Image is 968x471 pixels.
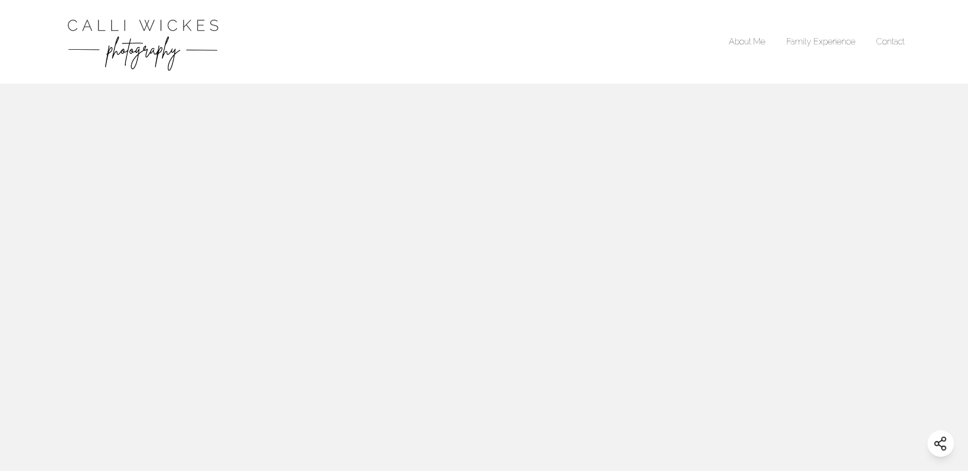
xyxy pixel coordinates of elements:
[786,37,855,47] a: Family Experience
[64,11,222,73] a: Calli Wickes Photography Home Page
[876,37,904,47] a: Contact
[729,37,765,47] a: About Me
[927,430,954,457] button: Share this website
[64,11,222,73] img: Calli Wickes Photography Logo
